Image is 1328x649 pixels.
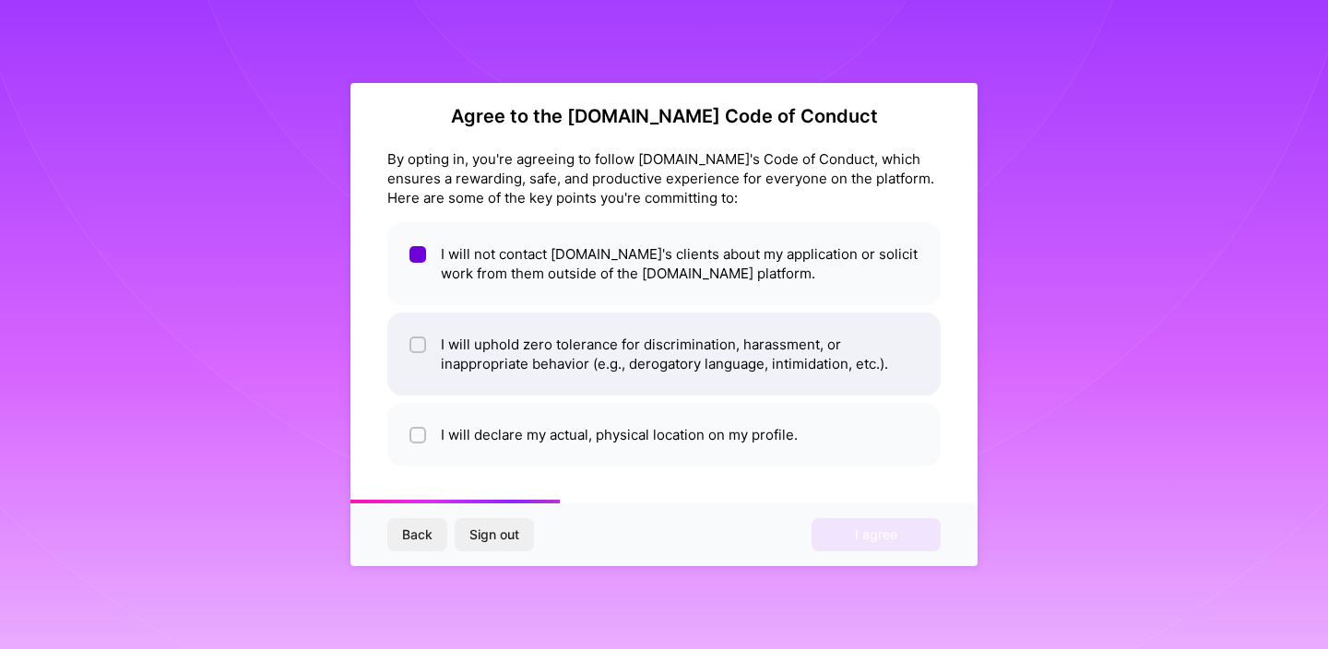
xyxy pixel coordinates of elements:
button: Sign out [455,518,534,551]
li: I will uphold zero tolerance for discrimination, harassment, or inappropriate behavior (e.g., der... [387,313,941,395]
li: I will declare my actual, physical location on my profile. [387,403,941,466]
h2: Agree to the [DOMAIN_NAME] Code of Conduct [387,105,941,127]
span: Back [402,525,433,544]
li: I will not contact [DOMAIN_NAME]'s clients about my application or solicit work from them outside... [387,222,941,305]
button: Back [387,518,447,551]
div: By opting in, you're agreeing to follow [DOMAIN_NAME]'s Code of Conduct, which ensures a rewardin... [387,149,941,207]
span: Sign out [469,525,519,544]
